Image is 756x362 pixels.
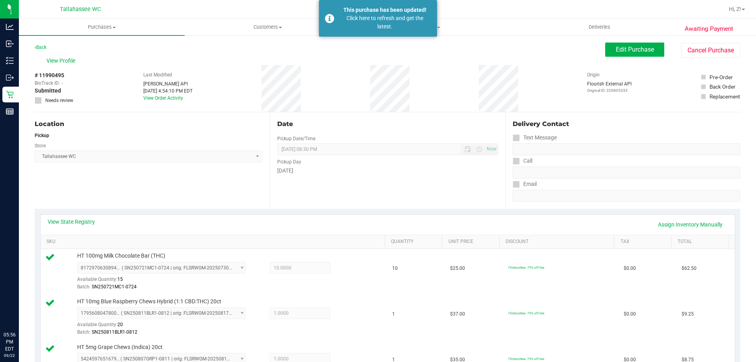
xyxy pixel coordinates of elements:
label: Last Modified [143,71,172,78]
div: Date [277,119,498,129]
label: Pickup Date/Time [277,135,315,142]
label: Text Message [513,132,557,143]
input: Format: (999) 999-9999 [513,143,740,155]
a: View State Registry [48,218,95,226]
span: Purchases [19,24,185,31]
strong: Pickup [35,133,49,138]
div: Replacement [710,93,740,100]
div: Available Quantity: [77,319,254,334]
inline-svg: Retail [6,91,14,98]
span: HT 5mg Grape Chews (Indica) 20ct [77,343,163,351]
a: Quantity [391,239,439,245]
div: Back Order [710,83,736,91]
a: Back [35,45,46,50]
input: Format: (999) 999-9999 [513,167,740,178]
span: 10 [392,265,398,272]
label: Email [513,178,537,190]
span: $0.00 [624,310,636,318]
span: Batch: [77,329,91,335]
span: HT 10mg Blue Raspberry Chews Hybrid (1:1 CBD:THC) 20ct [77,298,221,305]
div: Click here to refresh and get the latest. [339,14,431,31]
span: $25.00 [450,265,465,272]
span: # 11990495 [35,71,64,80]
span: SN250721MC1-0724 [92,284,137,290]
a: Deliveries [517,19,682,35]
inline-svg: Reports [6,108,14,115]
a: Assign Inventory Manually [653,218,728,231]
inline-svg: Inbound [6,40,14,48]
p: 09/22 [4,353,15,358]
div: [DATE] 4:54:10 PM EDT [143,87,193,95]
span: Needs review [45,97,73,104]
span: Hi, Z! [729,6,741,12]
label: Store [35,142,46,149]
inline-svg: Outbound [6,74,14,82]
span: Tallahassee WC [60,6,101,13]
span: HT 100mg Milk Chocolate Bar (THC) [77,252,165,260]
div: Pre-Order [710,73,733,81]
inline-svg: Inventory [6,57,14,65]
span: 75chocchew: 75% off line [508,265,544,269]
span: 15 [117,277,123,282]
div: [PERSON_NAME] API [143,80,193,87]
div: Delivery Contact [513,119,740,129]
a: View Order Activity [143,95,183,101]
label: Pickup Day [277,158,301,165]
span: 20 [117,322,123,327]
span: $62.50 [682,265,697,272]
span: $37.00 [450,310,465,318]
a: Customers [185,19,350,35]
p: 05:56 PM EDT [4,331,15,353]
button: Edit Purchase [605,43,664,57]
span: SN250811BLR1-0812 [92,329,137,335]
div: Location [35,119,263,129]
a: Total [678,239,726,245]
a: Tax [621,239,669,245]
a: SKU [46,239,382,245]
iframe: Resource center [8,299,31,323]
span: Customers [185,24,350,31]
div: Available Quantity: [77,274,254,289]
div: This purchase has been updated! [339,6,431,14]
a: Unit Price [448,239,497,245]
span: 75chocchew: 75% off line [508,357,544,361]
button: Cancel Purchase [681,43,740,58]
span: Deliveries [578,24,621,31]
span: 75chocchew: 75% off line [508,311,544,315]
span: Awaiting Payment [685,24,733,33]
span: Submitted [35,87,61,95]
div: Flourish External API [587,80,632,93]
label: Origin [587,71,600,78]
span: 1 [392,310,395,318]
inline-svg: Analytics [6,23,14,31]
p: Original ID: 326805333 [587,87,632,93]
iframe: Resource center unread badge [23,298,33,307]
span: Batch: [77,284,91,290]
a: Discount [506,239,611,245]
label: Call [513,155,532,167]
span: - [62,80,63,87]
span: BioTrack ID: [35,80,60,87]
div: [DATE] [277,167,498,175]
span: Edit Purchase [616,46,654,53]
span: $0.00 [624,265,636,272]
span: $9.25 [682,310,694,318]
a: Purchases [19,19,185,35]
span: View Profile [46,57,78,65]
